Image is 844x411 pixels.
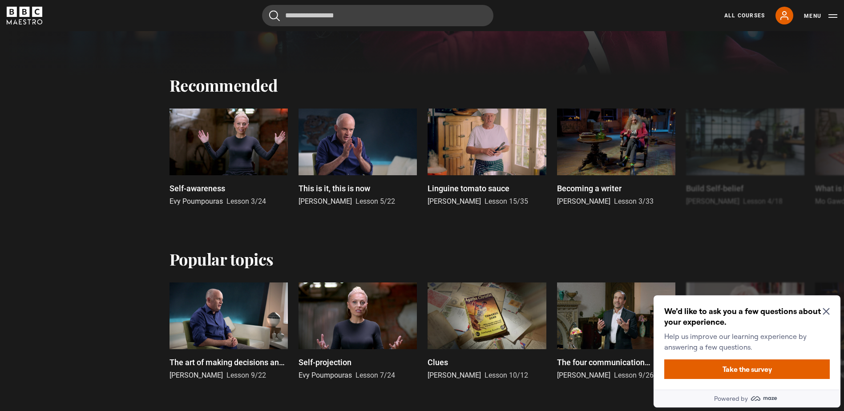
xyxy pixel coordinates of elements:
h2: We’d like to ask you a few questions about your experience. [14,14,176,36]
a: The art of making decisions and the joy of missing out [PERSON_NAME] Lesson 9/22 [170,282,288,381]
span: Lesson 7/24 [355,371,395,379]
a: Build Self-belief [PERSON_NAME] Lesson 4/18 [686,109,804,207]
span: Evy Poumpouras [170,197,223,205]
span: [PERSON_NAME] [428,371,481,379]
p: Self-awareness [170,182,225,194]
a: The four communication languages [PERSON_NAME] Lesson 9/26 [557,282,675,381]
span: Lesson 3/24 [226,197,266,205]
a: Linguine tomato sauce [PERSON_NAME] Lesson 15/35 [428,109,546,207]
p: The four communication languages [557,356,675,368]
button: Submit the search query [269,10,280,21]
p: Self-projection [299,356,351,368]
span: Evy Poumpouras [299,371,352,379]
p: Clues [428,356,448,368]
a: This is it, this is now [PERSON_NAME] Lesson 5/22 [299,109,417,207]
a: Becoming a writer [PERSON_NAME] Lesson 3/33 [557,109,675,207]
span: [PERSON_NAME] [557,197,610,205]
span: [PERSON_NAME] [428,197,481,205]
span: Lesson 5/22 [355,197,395,205]
span: [PERSON_NAME] [170,371,223,379]
h2: Popular topics [170,250,274,268]
span: Lesson 15/35 [485,197,528,205]
p: The art of making decisions and the joy of missing out [170,356,288,368]
a: Powered by maze [4,98,190,116]
a: Use a writing routine [PERSON_NAME] Lesson 14/22 [686,282,804,381]
a: Self-projection Evy Poumpouras Lesson 7/24 [299,282,417,381]
button: Toggle navigation [804,12,837,20]
p: Help us improve our learning experience by answering a few questions. [14,39,176,60]
p: Becoming a writer [557,182,622,194]
a: Clues [PERSON_NAME] Lesson 10/12 [428,282,546,381]
p: Build Self-belief [686,182,743,194]
span: Lesson 3/33 [614,197,654,205]
button: Close Maze Prompt [173,16,180,23]
input: Search [262,5,493,26]
span: Lesson 4/18 [743,197,783,205]
span: [PERSON_NAME] [686,197,739,205]
span: [PERSON_NAME] [557,371,610,379]
div: Optional study invitation [4,4,190,116]
a: All Courses [724,12,765,20]
p: This is it, this is now [299,182,370,194]
span: [PERSON_NAME] [299,197,352,205]
h2: Recommended [170,76,278,94]
svg: BBC Maestro [7,7,42,24]
a: Self-awareness Evy Poumpouras Lesson 3/24 [170,109,288,207]
button: Take the survey [14,68,180,87]
span: Lesson 9/26 [614,371,654,379]
span: Lesson 9/22 [226,371,266,379]
span: Lesson 10/12 [485,371,528,379]
p: Linguine tomato sauce [428,182,509,194]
